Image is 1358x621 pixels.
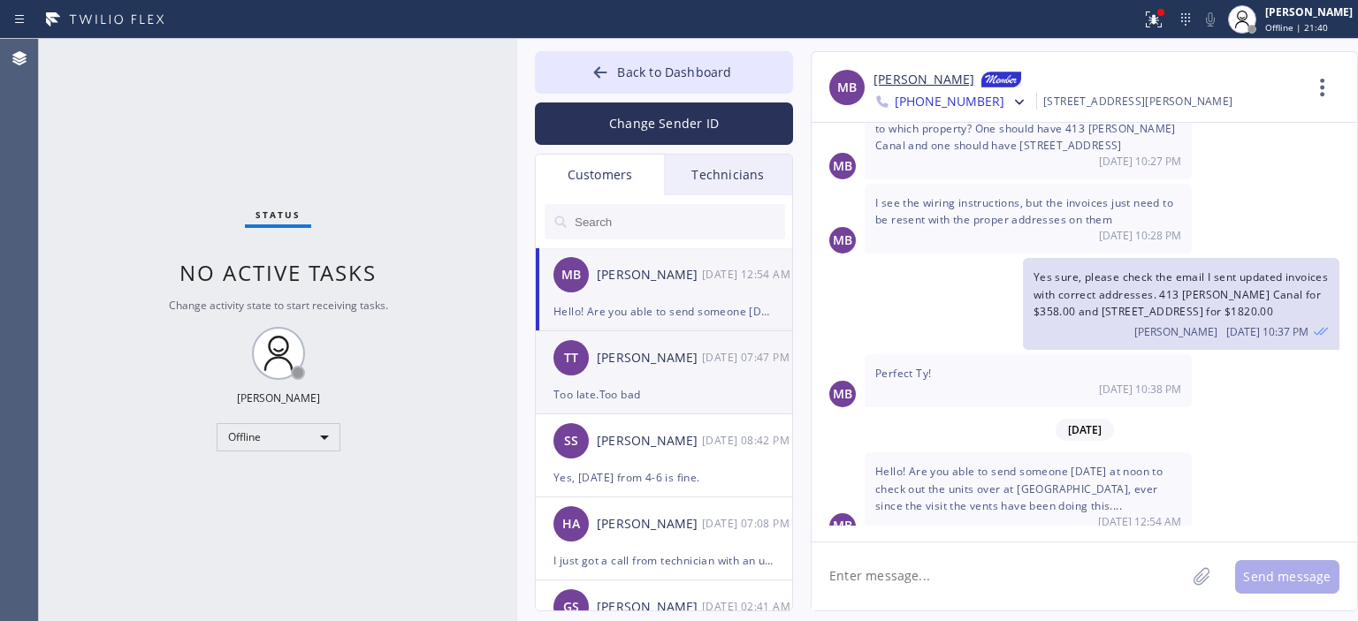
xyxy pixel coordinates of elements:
[875,103,1177,152] span: Can you also resend invoices and specific which one goes to which property? One should have 413 [...
[865,452,1192,540] div: 08/20/2025 9:54 AM
[1099,228,1181,243] span: [DATE] 10:28 PM
[597,597,702,617] div: [PERSON_NAME]
[1265,21,1328,34] span: Offline | 21:40
[1134,324,1217,339] span: [PERSON_NAME]
[1023,258,1339,350] div: 08/20/2025 9:37 AM
[664,155,792,195] div: Technicians
[169,298,388,313] span: Change activity state to start receiving tasks.
[535,51,793,94] button: Back to Dashboard
[553,301,774,322] div: Hello! Are you able to send someone [DATE] at noon to check out the units over at [GEOGRAPHIC_DAT...
[1099,154,1181,169] span: [DATE] 10:27 PM
[865,354,1192,407] div: 08/20/2025 9:38 AM
[553,467,774,488] div: Yes, [DATE] from 4-6 is fine.
[1043,91,1233,111] div: [STREET_ADDRESS][PERSON_NAME]
[597,514,702,534] div: [PERSON_NAME]
[895,93,1004,114] span: [PHONE_NUMBER]
[1235,560,1339,594] button: Send message
[874,70,974,91] a: [PERSON_NAME]
[562,514,580,534] span: HA
[617,64,731,80] span: Back to Dashboard
[875,464,1163,512] span: Hello! Are you able to send someone [DATE] at noon to check out the units over at [GEOGRAPHIC_DAT...
[702,347,794,367] div: 08/20/2025 9:47 AM
[597,348,702,368] div: [PERSON_NAME]
[1098,514,1181,529] span: [DATE] 12:54 AM
[865,92,1192,179] div: 08/20/2025 9:27 AM
[536,155,664,195] div: Customers
[256,208,301,221] span: Status
[833,156,852,177] span: MB
[535,102,793,145] button: Change Sender ID
[865,184,1192,254] div: 08/20/2025 9:28 AM
[833,516,852,536] span: MB
[564,348,578,368] span: TT
[1226,324,1308,339] span: [DATE] 10:37 PM
[702,430,794,451] div: 08/19/2025 9:42 AM
[1198,7,1223,32] button: Mute
[217,423,340,451] div: Offline
[702,264,794,284] div: 08/20/2025 9:54 AM
[702,596,794,617] div: 08/18/2025 9:41 AM
[837,78,857,98] span: MB
[1099,382,1181,397] span: [DATE] 10:38 PM
[1265,4,1353,19] div: [PERSON_NAME]
[1056,419,1114,441] span: [DATE]
[573,204,785,239] input: Search
[597,431,702,451] div: [PERSON_NAME]
[179,258,377,287] span: No active tasks
[702,513,794,534] div: 08/19/2025 9:08 AM
[1034,269,1328,318] span: Yes sure, please check the email I sent updated invoices with correct addresses. 413 [PERSON_NAME...
[237,390,320,405] div: [PERSON_NAME]
[564,431,578,451] span: SS
[561,265,581,285] span: MB
[875,195,1173,227] span: I see the wiring instructions, but the invoices just need to be resent with the proper addresses ...
[553,550,774,571] div: I just got a call from technician with an updated ETA, he'll be there at around 11am.
[553,384,774,405] div: Too late.Too bad
[563,597,579,617] span: GS
[875,366,931,381] span: Perfect Ty!
[833,231,852,251] span: MB
[833,384,852,405] span: MB
[597,265,702,285] div: [PERSON_NAME]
